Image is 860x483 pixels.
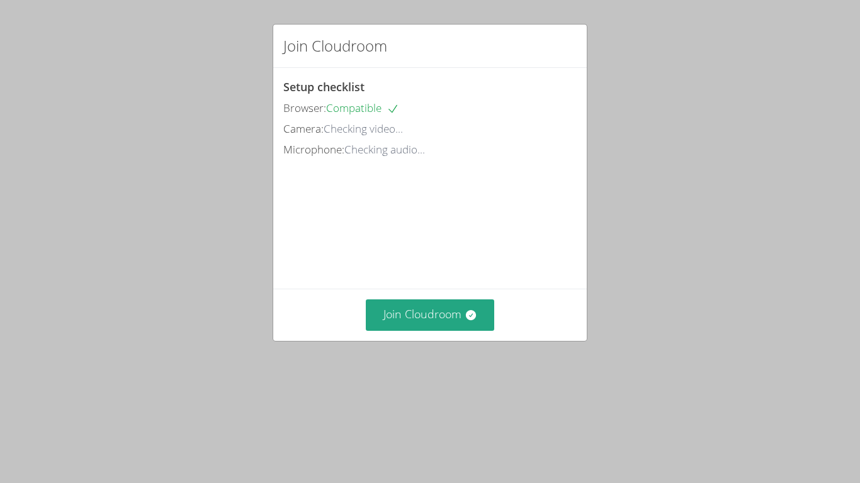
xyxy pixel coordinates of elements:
span: Checking video... [324,121,403,136]
span: Camera: [283,121,324,136]
span: Checking audio... [344,142,425,157]
button: Join Cloudroom [366,299,495,330]
span: Setup checklist [283,79,365,94]
span: Compatible [326,101,399,115]
span: Browser: [283,101,326,115]
span: Microphone: [283,142,344,157]
h2: Join Cloudroom [283,35,387,57]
